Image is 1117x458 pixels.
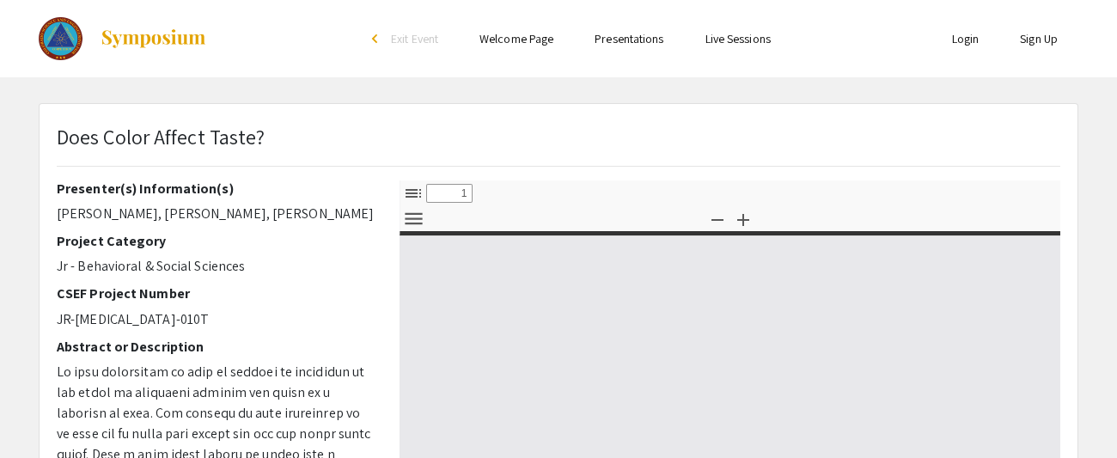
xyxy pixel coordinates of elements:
img: The Colorado Science & Engineering Fair [39,17,82,60]
p: Does Color Affect Taste? [57,121,265,152]
a: Sign Up [1020,31,1058,46]
button: Toggle Sidebar [399,180,428,205]
p: Jr - Behavioral & Social Sciences [57,256,374,277]
button: Zoom Out [703,206,732,231]
div: arrow_back_ios [372,34,382,44]
a: Presentations [595,31,663,46]
img: Symposium by ForagerOne [100,28,207,49]
h2: Presenter(s) Information(s) [57,180,374,197]
input: Page [426,184,473,203]
a: The Colorado Science & Engineering Fair [39,17,207,60]
p: JR-[MEDICAL_DATA]-010T [57,309,374,330]
button: Zoom In [729,206,758,231]
h2: CSEF Project Number [57,285,374,302]
h2: Project Category [57,233,374,249]
a: Login [952,31,980,46]
button: Tools [399,206,428,231]
h2: Abstract or Description [57,339,374,355]
span: Exit Event [391,31,438,46]
p: [PERSON_NAME], [PERSON_NAME], [PERSON_NAME] [57,204,374,224]
a: Live Sessions [705,31,771,46]
a: Welcome Page [479,31,553,46]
